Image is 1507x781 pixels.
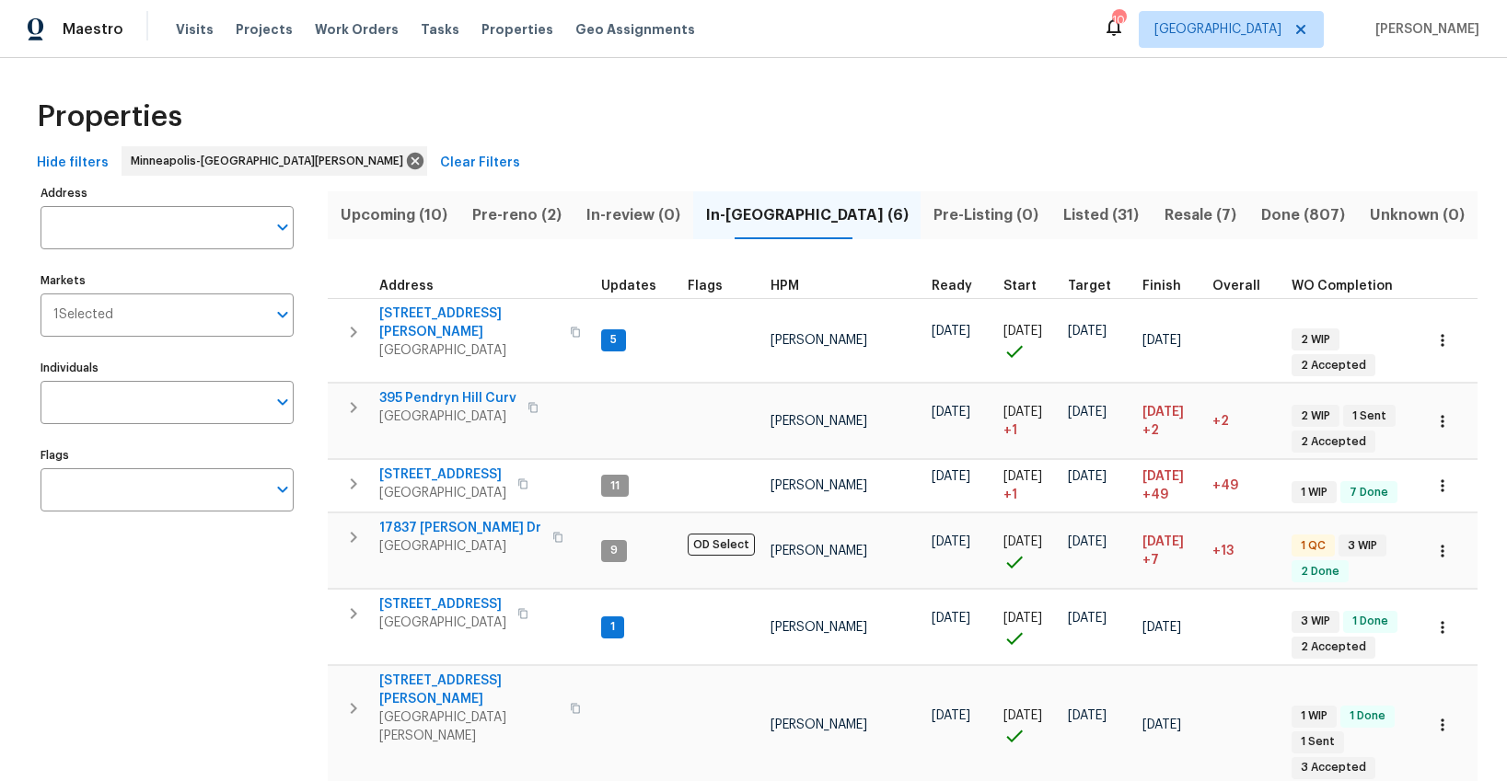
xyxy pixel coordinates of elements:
[1293,734,1342,750] span: 1 Sent
[1342,485,1396,500] span: 7 Done
[1003,709,1042,722] span: [DATE]
[585,202,682,228] span: In-review (0)
[932,280,972,293] span: Ready
[771,621,867,634] span: [PERSON_NAME]
[1068,470,1107,483] span: [DATE]
[771,280,799,293] span: HPM
[1293,639,1374,655] span: 2 Accepted
[1112,11,1125,29] div: 10
[339,202,448,228] span: Upcoming (10)
[53,307,113,323] span: 1 Selected
[1068,280,1111,293] span: Target
[63,20,123,39] span: Maestro
[1259,202,1346,228] span: Done (807)
[236,20,293,39] span: Projects
[601,280,656,293] span: Updates
[1293,434,1374,450] span: 2 Accepted
[1345,408,1394,424] span: 1 Sent
[1369,202,1466,228] span: Unknown (0)
[932,406,970,419] span: [DATE]
[41,275,294,286] label: Markets
[1293,614,1338,629] span: 3 WIP
[996,298,1061,383] td: Project started on time
[131,152,411,170] span: Minneapolis-[GEOGRAPHIC_DATA][PERSON_NAME]
[1135,384,1205,459] td: Scheduled to finish 2 day(s) late
[1142,280,1181,293] span: Finish
[1142,621,1181,634] span: [DATE]
[771,334,867,347] span: [PERSON_NAME]
[1293,358,1374,373] span: 2 Accepted
[1293,408,1338,424] span: 2 WIP
[1293,760,1374,775] span: 3 Accepted
[1142,718,1181,731] span: [DATE]
[379,484,506,502] span: [GEOGRAPHIC_DATA]
[1345,614,1396,629] span: 1 Done
[688,280,723,293] span: Flags
[421,23,459,36] span: Tasks
[1163,202,1237,228] span: Resale (7)
[315,20,399,39] span: Work Orders
[176,20,214,39] span: Visits
[603,543,625,558] span: 9
[379,614,506,632] span: [GEOGRAPHIC_DATA]
[603,478,627,494] span: 11
[1142,280,1198,293] div: Projected renovation finish date
[379,672,559,708] span: [STREET_ADDRESS][PERSON_NAME]
[1135,460,1205,512] td: Scheduled to finish 49 day(s) late
[1003,535,1042,548] span: [DATE]
[41,188,294,199] label: Address
[270,389,296,415] button: Open
[1293,708,1335,724] span: 1 WIP
[379,465,506,484] span: [STREET_ADDRESS]
[1003,325,1042,338] span: [DATE]
[1068,535,1107,548] span: [DATE]
[1142,535,1184,548] span: [DATE]
[379,280,434,293] span: Address
[1142,421,1159,440] span: +2
[433,146,527,180] button: Clear Filters
[1293,332,1338,348] span: 2 WIP
[932,535,970,548] span: [DATE]
[1003,421,1017,440] span: + 1
[29,146,116,180] button: Hide filters
[1212,280,1260,293] span: Overall
[379,595,506,614] span: [STREET_ADDRESS]
[1068,709,1107,722] span: [DATE]
[1205,384,1284,459] td: 2 day(s) past target finish date
[1135,513,1205,589] td: Scheduled to finish 7 day(s) late
[41,362,294,373] label: Individuals
[1003,406,1042,419] span: [DATE]
[1003,486,1017,504] span: + 1
[704,202,910,228] span: In-[GEOGRAPHIC_DATA] (6)
[932,280,989,293] div: Earliest renovation start date (first business day after COE or Checkout)
[37,152,109,175] span: Hide filters
[771,718,867,731] span: [PERSON_NAME]
[270,214,296,240] button: Open
[379,408,516,426] span: [GEOGRAPHIC_DATA]
[470,202,562,228] span: Pre-reno (2)
[932,325,970,338] span: [DATE]
[1340,538,1385,554] span: 3 WIP
[1142,406,1184,419] span: [DATE]
[1212,415,1229,428] span: +2
[1212,545,1234,557] span: +13
[1212,479,1238,492] span: +49
[379,341,559,360] span: [GEOGRAPHIC_DATA]
[481,20,553,39] span: Properties
[1212,280,1277,293] div: Days past target finish date
[1368,20,1479,39] span: [PERSON_NAME]
[1003,280,1037,293] span: Start
[270,477,296,502] button: Open
[932,202,1039,228] span: Pre-Listing (0)
[379,304,559,341] span: [STREET_ADDRESS][PERSON_NAME]
[771,545,867,557] span: [PERSON_NAME]
[440,152,520,175] span: Clear Filters
[1142,551,1159,569] span: +7
[1068,325,1107,338] span: [DATE]
[1068,612,1107,625] span: [DATE]
[1003,280,1053,293] div: Actual renovation start date
[1142,486,1168,504] span: +49
[1003,612,1042,625] span: [DATE]
[1205,513,1284,589] td: 13 day(s) past target finish date
[1293,538,1333,554] span: 1 QC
